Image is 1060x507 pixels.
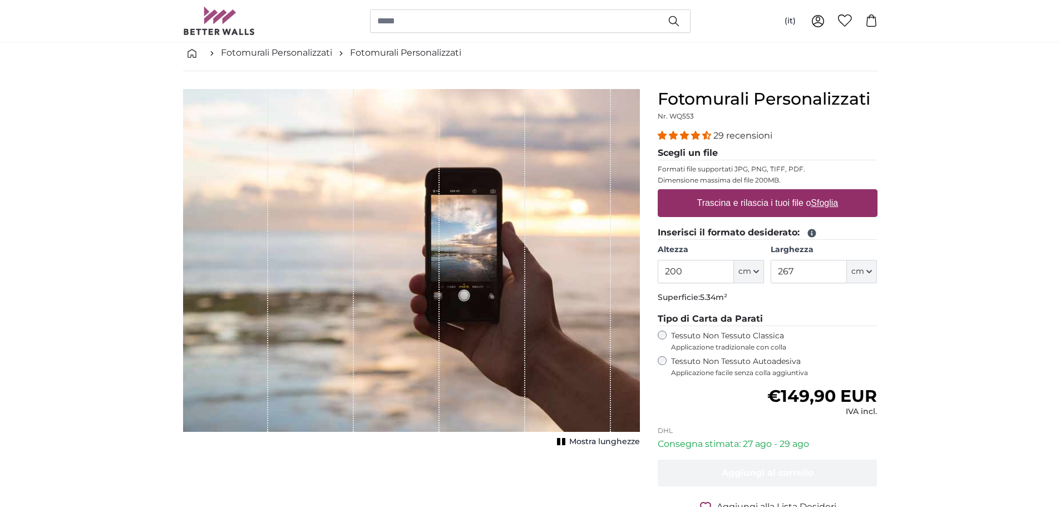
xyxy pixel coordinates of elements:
span: cm [851,266,864,277]
button: cm [734,260,764,283]
button: Mostra lunghezze [554,434,640,450]
span: 5.34m² [700,292,727,302]
span: 29 recensioni [713,130,772,141]
span: €149,90 EUR [767,386,877,406]
p: Superficie: [658,292,877,303]
p: Formati file supportati JPG, PNG, TIFF, PDF. [658,165,877,174]
nav: breadcrumbs [183,35,877,71]
span: Nr. WQ553 [658,112,694,120]
label: Tessuto Non Tessuto Autoadesiva [671,356,877,377]
span: Aggiungi al carrello [722,467,814,478]
a: Fotomurali Personalizzati [350,46,461,60]
label: Tessuto Non Tessuto Classica [671,331,877,352]
span: Applicazione tradizionale con colla [671,343,877,352]
h1: Fotomurali Personalizzati [658,89,877,109]
label: Trascina e rilascia i tuoi file o [692,192,842,214]
legend: Inserisci il formato desiderato: [658,226,877,240]
button: cm [847,260,877,283]
legend: Tipo di Carta da Parati [658,312,877,326]
p: DHL [658,426,877,435]
span: 4.34 stars [658,130,713,141]
div: 1 of 1 [183,89,640,450]
label: Larghezza [771,244,877,255]
label: Altezza [658,244,764,255]
p: Dimensione massima del file 200MB. [658,176,877,185]
button: Aggiungi al carrello [658,460,877,486]
span: Mostra lunghezze [569,436,640,447]
span: cm [738,266,751,277]
img: Betterwalls [183,7,255,35]
p: Consegna stimata: 27 ago - 29 ago [658,437,877,451]
div: IVA incl. [767,406,877,417]
legend: Scegli un file [658,146,877,160]
button: (it) [776,11,805,31]
u: Sfoglia [811,198,838,208]
a: Fotomurali Personalizzati [221,46,332,60]
span: Applicazione facile senza colla aggiuntiva [671,368,877,377]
